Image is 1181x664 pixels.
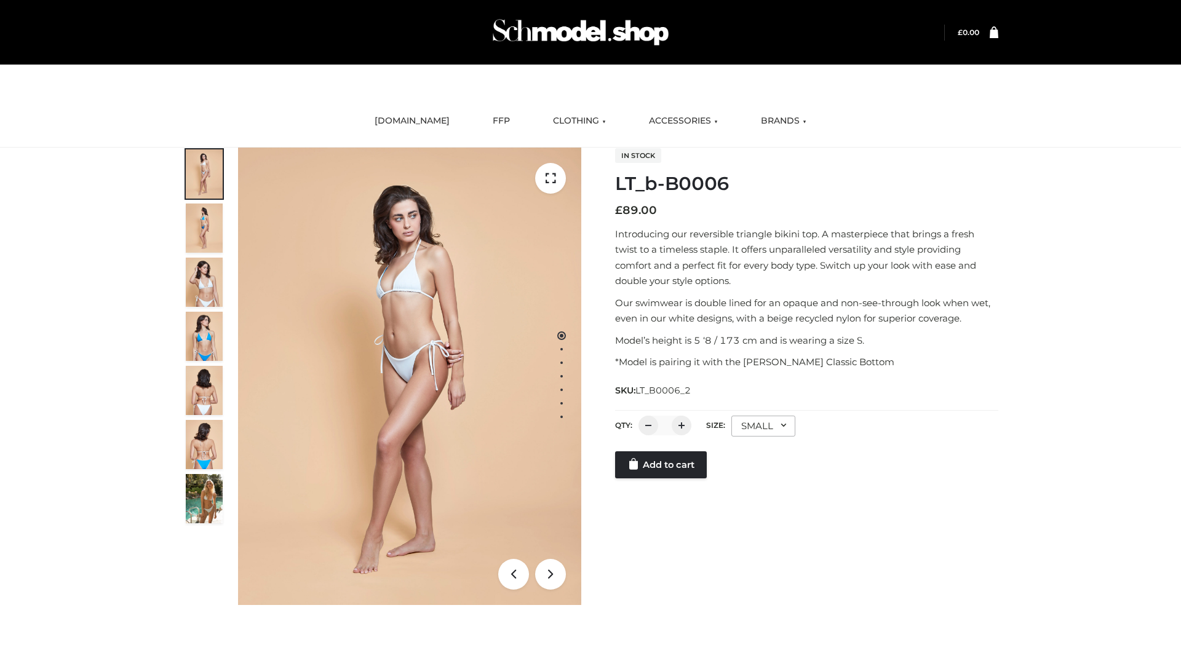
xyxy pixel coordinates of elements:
[958,28,963,37] span: £
[186,204,223,253] img: ArielClassicBikiniTop_CloudNine_AzureSky_OW114ECO_2-scaled.jpg
[186,258,223,307] img: ArielClassicBikiniTop_CloudNine_AzureSky_OW114ECO_3-scaled.jpg
[640,108,727,135] a: ACCESSORIES
[186,420,223,469] img: ArielClassicBikiniTop_CloudNine_AzureSky_OW114ECO_8-scaled.jpg
[615,204,657,217] bdi: 89.00
[752,108,816,135] a: BRANDS
[615,148,661,163] span: In stock
[186,149,223,199] img: ArielClassicBikiniTop_CloudNine_AzureSky_OW114ECO_1-scaled.jpg
[615,204,622,217] span: £
[186,474,223,523] img: Arieltop_CloudNine_AzureSky2.jpg
[615,354,998,370] p: *Model is pairing it with the [PERSON_NAME] Classic Bottom
[615,295,998,326] p: Our swimwear is double lined for an opaque and non-see-through look when wet, even in our white d...
[615,383,692,398] span: SKU:
[483,108,519,135] a: FFP
[186,312,223,361] img: ArielClassicBikiniTop_CloudNine_AzureSky_OW114ECO_4-scaled.jpg
[615,226,998,289] p: Introducing our reversible triangle bikini top. A masterpiece that brings a fresh twist to a time...
[615,173,998,195] h1: LT_b-B0006
[635,385,691,396] span: LT_B0006_2
[731,416,795,437] div: SMALL
[958,28,979,37] a: £0.00
[186,366,223,415] img: ArielClassicBikiniTop_CloudNine_AzureSky_OW114ECO_7-scaled.jpg
[958,28,979,37] bdi: 0.00
[615,333,998,349] p: Model’s height is 5 ‘8 / 173 cm and is wearing a size S.
[238,148,581,605] img: LT_b-B0006
[615,451,707,478] a: Add to cart
[706,421,725,430] label: Size:
[544,108,615,135] a: CLOTHING
[488,8,673,57] img: Schmodel Admin 964
[615,421,632,430] label: QTY:
[365,108,459,135] a: [DOMAIN_NAME]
